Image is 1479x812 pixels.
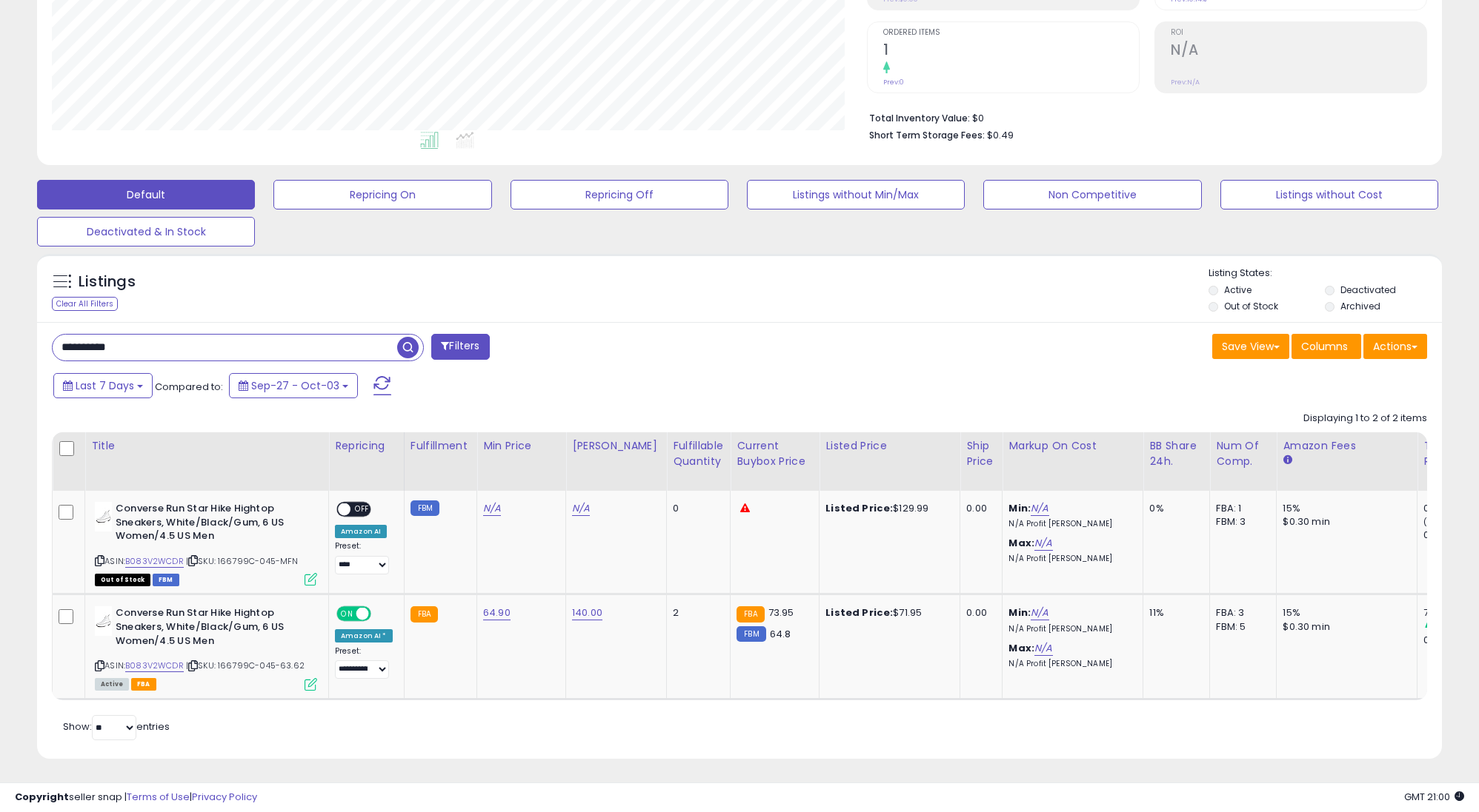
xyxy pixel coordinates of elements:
span: FBM [153,574,179,586]
button: Actions [1363,334,1427,359]
span: 64.8 [770,627,791,641]
a: N/A [483,501,501,516]
span: 2025-10-11 21:00 GMT [1404,790,1464,804]
img: 31vGz8CfJSL._SL40_.jpg [95,502,112,531]
h2: N/A [1171,41,1426,61]
small: FBA [411,606,438,623]
button: Save View [1212,334,1289,359]
button: Listings without Min/Max [747,180,965,209]
div: Clear All Filters [52,297,118,311]
span: FBA [131,678,156,691]
a: Privacy Policy [192,790,257,804]
span: Last 7 Days [76,378,134,393]
p: N/A Profit [PERSON_NAME] [1008,519,1131,529]
div: $0.30 min [1283,515,1406,529]
div: Total Rev. [1423,438,1478,469]
b: Listed Price: [825,605,893,620]
h2: 1 [883,41,1139,61]
div: 0.00 [966,502,991,515]
p: N/A Profit [PERSON_NAME] [1008,659,1131,669]
span: All listings currently available for purchase on Amazon [95,678,129,691]
p: Listing States: [1209,266,1442,281]
span: OFF [350,503,374,516]
b: Short Term Storage Fees: [869,129,985,141]
small: FBM [737,626,765,642]
div: $129.99 [825,502,948,515]
button: Filters [431,334,489,360]
strong: Copyright [15,790,69,804]
div: Fulfillable Quantity [673,438,724,469]
div: Preset: [335,646,393,680]
span: | SKU: 166799C-045-MFN [186,555,299,567]
div: 0 [673,502,719,515]
div: Min Price [483,438,559,454]
div: FBA: 3 [1216,606,1265,620]
span: | SKU: 166799C-045-63.62 [186,660,305,671]
button: Non Competitive [983,180,1201,209]
small: (0%) [1423,516,1444,528]
div: 15% [1283,606,1406,620]
span: 73.95 [768,605,794,620]
div: Current Buybox Price [737,438,813,469]
div: Fulfillment [411,438,471,454]
span: Columns [1301,339,1348,354]
button: Repricing Off [511,180,728,209]
button: Default [37,180,255,209]
a: N/A [1034,536,1052,551]
div: FBA: 1 [1216,502,1265,515]
label: Deactivated [1340,283,1396,296]
a: Terms of Use [127,790,190,804]
img: 31vGz8CfJSL._SL40_.jpg [95,606,112,636]
span: Ordered Items [883,29,1139,37]
div: Title [91,438,322,454]
div: 2 [673,606,719,620]
b: Max: [1008,536,1034,550]
a: 140.00 [572,605,602,620]
p: N/A Profit [PERSON_NAME] [1008,624,1131,634]
div: Amazon AI [335,525,387,538]
label: Out of Stock [1224,300,1278,312]
div: seller snap | | [15,791,257,805]
button: Deactivated & In Stock [37,217,255,246]
a: B083V2WCDR [125,555,184,568]
span: All listings that are currently out of stock and unavailable for purchase on Amazon [95,574,150,586]
button: Columns [1292,334,1361,359]
p: N/A Profit [PERSON_NAME] [1008,554,1131,564]
a: N/A [1034,641,1052,656]
div: FBM: 5 [1216,620,1265,634]
div: Preset: [335,541,393,574]
div: Amazon AI * [335,629,393,642]
div: Num of Comp. [1216,438,1270,469]
div: 11% [1149,606,1198,620]
small: FBM [411,500,439,516]
div: Displaying 1 to 2 of 2 items [1303,412,1427,426]
div: 0.00 [966,606,991,620]
div: Listed Price [825,438,954,454]
span: $0.49 [987,128,1014,142]
b: Converse Run Star Hike Hightop Sneakers, White/Black/Gum, 6 US Women/4.5 US Men [116,502,296,547]
a: B083V2WCDR [125,660,184,672]
div: Markup on Cost [1008,438,1137,454]
span: Compared to: [155,380,223,394]
button: Listings without Cost [1220,180,1438,209]
a: N/A [1031,605,1048,620]
div: Repricing [335,438,398,454]
a: 64.90 [483,605,511,620]
div: [PERSON_NAME] [572,438,660,454]
div: ASIN: [95,502,317,584]
small: FBA [737,606,764,623]
b: Total Inventory Value: [869,112,970,124]
div: Ship Price [966,438,996,469]
b: Min: [1008,605,1031,620]
label: Archived [1340,300,1380,312]
button: Sep-27 - Oct-03 [229,373,358,398]
span: Sep-27 - Oct-03 [251,378,339,393]
small: Prev: 0 [883,78,904,87]
div: 0% [1149,502,1198,515]
div: FBM: 3 [1216,515,1265,529]
span: Show: entries [63,719,170,734]
span: ON [338,608,356,620]
div: ASIN: [95,606,317,688]
b: Converse Run Star Hike Hightop Sneakers, White/Black/Gum, 6 US Women/4.5 US Men [116,606,296,651]
div: Amazon Fees [1283,438,1411,454]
